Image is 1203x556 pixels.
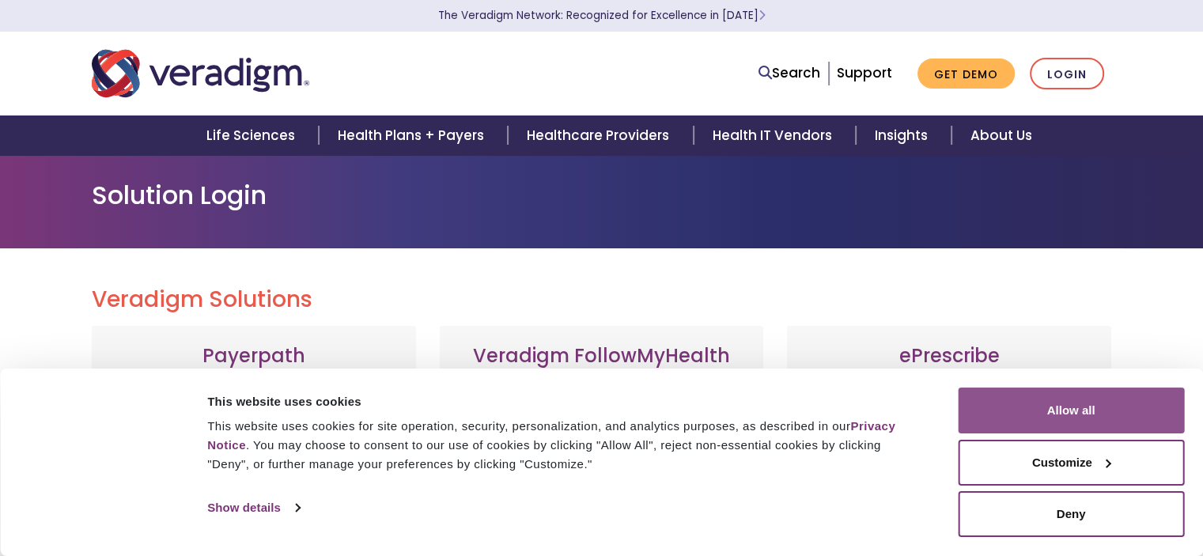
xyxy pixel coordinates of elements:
[803,345,1095,368] h3: ePrescribe
[92,47,309,100] img: Veradigm logo
[958,388,1184,433] button: Allow all
[207,496,299,520] a: Show details
[837,63,892,82] a: Support
[958,491,1184,537] button: Deny
[951,115,1051,156] a: About Us
[456,345,748,368] h3: Veradigm FollowMyHealth
[917,59,1015,89] a: Get Demo
[758,62,820,84] a: Search
[319,115,508,156] a: Health Plans + Payers
[508,115,693,156] a: Healthcare Providers
[1030,58,1104,90] a: Login
[694,115,856,156] a: Health IT Vendors
[108,345,400,368] h3: Payerpath
[207,417,922,474] div: This website uses cookies for site operation, security, personalization, and analytics purposes, ...
[758,8,766,23] span: Learn More
[856,115,951,156] a: Insights
[438,8,766,23] a: The Veradigm Network: Recognized for Excellence in [DATE]Learn More
[92,286,1112,313] h2: Veradigm Solutions
[207,392,922,411] div: This website uses cookies
[92,180,1112,210] h1: Solution Login
[958,440,1184,486] button: Customize
[187,115,319,156] a: Life Sciences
